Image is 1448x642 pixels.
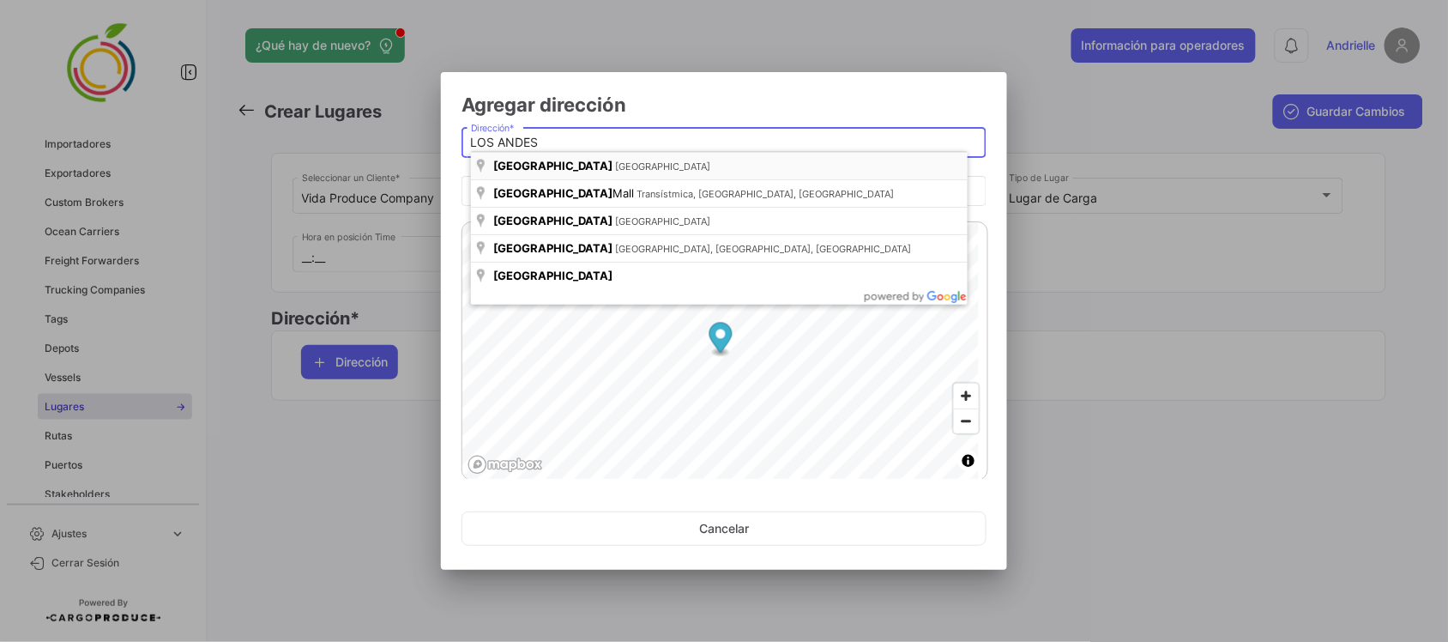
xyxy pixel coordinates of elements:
[493,159,612,173] span: [GEOGRAPHIC_DATA]
[615,215,710,227] span: [GEOGRAPHIC_DATA]
[963,451,974,470] span: Toggle attribution
[493,241,612,255] span: [GEOGRAPHIC_DATA]
[954,409,979,433] span: Zoom out
[615,160,710,173] span: [GEOGRAPHIC_DATA]
[958,451,979,471] button: Toggle attribution
[637,188,894,200] span: Transístmica, [GEOGRAPHIC_DATA], [GEOGRAPHIC_DATA]
[493,214,612,227] span: [GEOGRAPHIC_DATA]
[462,222,979,482] canvas: Map
[462,512,986,546] button: Cancelar
[954,409,979,433] button: Zoom out
[493,269,612,282] span: [GEOGRAPHIC_DATA]
[471,136,978,150] input: Dirección
[954,384,979,409] button: Zoom in
[493,186,637,200] span: Mall
[493,186,612,200] span: [GEOGRAPHIC_DATA]
[462,93,986,117] h2: Agregar dirección
[468,455,543,475] a: Mapbox logo
[615,243,911,255] span: [GEOGRAPHIC_DATA], [GEOGRAPHIC_DATA], [GEOGRAPHIC_DATA]
[709,322,733,357] div: Map marker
